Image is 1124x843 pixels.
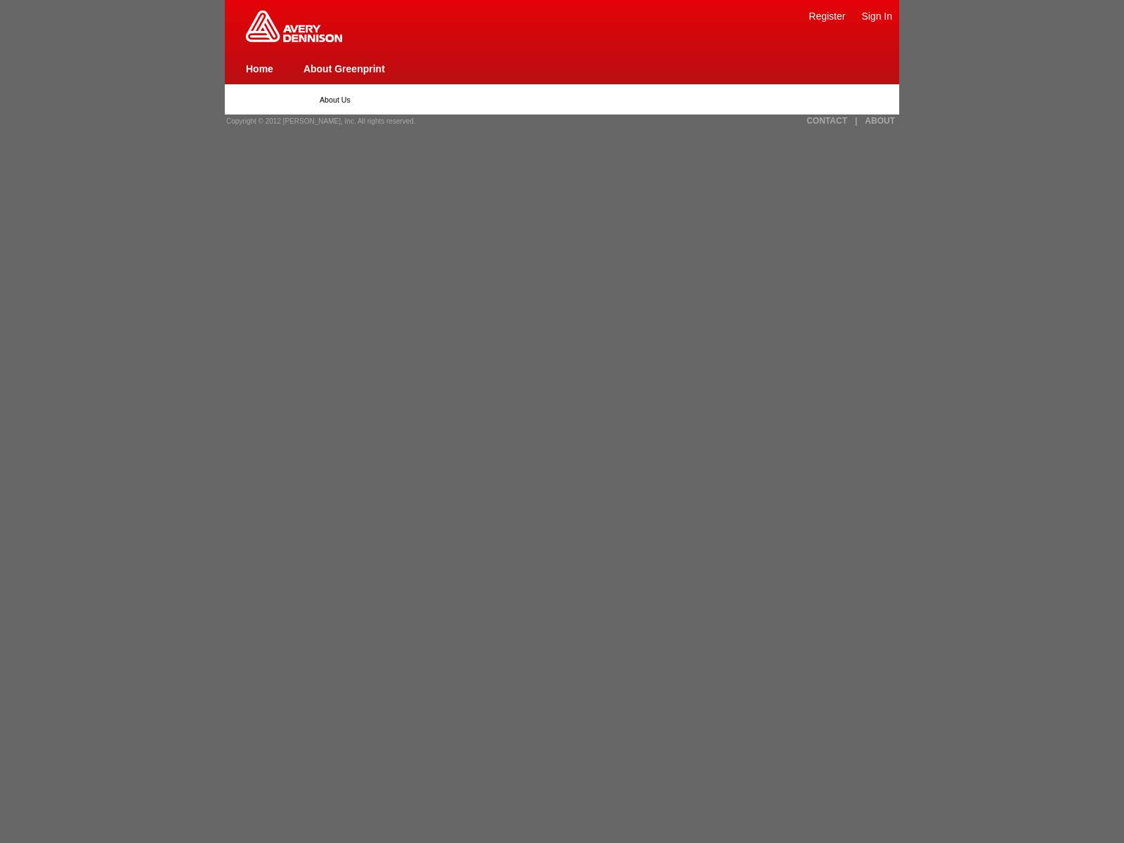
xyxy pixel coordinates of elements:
p: About Us [320,96,804,104]
a: ABOUT [865,116,895,126]
a: | [855,116,857,126]
a: CONTACT [806,116,847,126]
a: Home [246,63,273,74]
a: Register [809,11,845,22]
a: Greenprint [246,35,342,44]
a: Sign In [861,11,892,22]
a: About Greenprint [303,63,385,74]
span: Copyright © 2012 [PERSON_NAME], Inc. All rights reserved. [226,117,416,125]
img: Home [246,11,342,42]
